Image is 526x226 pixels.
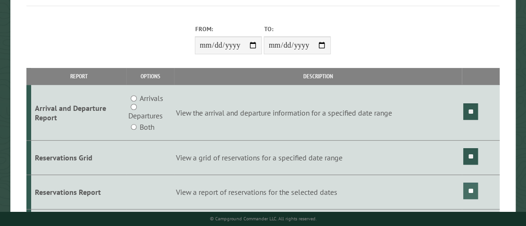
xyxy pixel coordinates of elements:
small: © Campground Commander LLC. All rights reserved. [209,216,316,222]
th: Options [126,68,174,84]
label: From: [195,25,262,33]
td: Reservations Report [31,175,127,209]
td: View a grid of reservations for a specified date range [174,141,462,175]
img: tab_domain_overview_orange.svg [25,55,33,62]
td: Arrival and Departure Report [31,85,127,141]
img: tab_keywords_by_traffic_grey.svg [94,55,101,62]
label: Both [139,121,154,133]
th: Report [31,68,127,84]
div: v 4.0.25 [26,15,46,23]
div: Domain: [DOMAIN_NAME] [25,25,104,32]
label: Arrivals [139,92,163,104]
div: Domain Overview [36,56,84,62]
div: Keywords by Traffic [104,56,159,62]
label: Departures [128,110,163,121]
img: website_grey.svg [15,25,23,32]
td: View a report of reservations for the selected dates [174,175,462,209]
th: Description [174,68,462,84]
td: Reservations Grid [31,141,127,175]
img: logo_orange.svg [15,15,23,23]
td: View the arrival and departure information for a specified date range [174,85,462,141]
label: To: [264,25,331,33]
